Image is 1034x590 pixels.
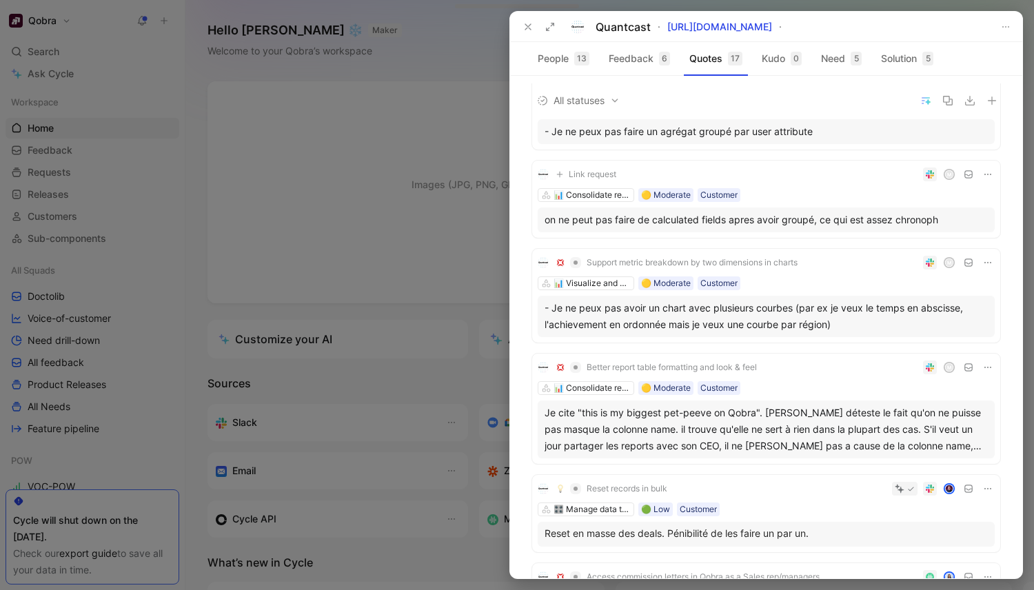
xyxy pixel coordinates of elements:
[538,257,549,268] img: logo
[680,502,717,516] div: Customer
[538,169,549,180] img: logo
[551,254,802,271] button: 💢Support metric breakdown by two dimensions in charts
[945,363,954,372] div: m
[641,502,670,516] div: 🟢 Low
[641,276,691,290] div: 🟡 Moderate
[551,359,762,376] button: 💢Better report table formatting and look & feel
[554,502,631,516] div: 🎛️ Manage data tables
[700,188,738,202] div: Customer
[556,258,565,267] img: 💢
[556,363,565,372] img: 💢
[945,170,954,179] div: m
[554,188,631,202] div: 📊 Consolidate reporting data
[545,212,988,228] div: on ne peut pas faire de calculated fields apres avoir groupé, ce qui est assez chronoph
[571,20,585,34] img: logo
[545,300,988,333] div: - Je ne peux pas avoir un chart avec plusieurs courbes (par ex je veux le temps en abscisse, l'ac...
[700,381,738,395] div: Customer
[551,480,672,497] button: 💡Reset records in bulk
[756,48,807,70] button: Kudo
[556,573,565,581] img: 💢
[551,569,824,585] button: 💢Access commission letters in Qobra as a Sales rep/managers
[700,276,738,290] div: Customer
[538,483,549,494] img: logo
[603,48,676,70] button: Feedback
[851,52,862,65] div: 5
[545,526,988,540] p: Reset en masse des deals. Pénibilité de les faire un par un.
[791,52,802,65] div: 0
[945,258,954,267] div: m
[538,362,549,373] img: logo
[945,573,954,582] img: avatar
[587,257,798,268] span: Support metric breakdown by two dimensions in charts
[587,362,757,373] span: Better report table formatting and look & feel
[545,405,988,454] div: Je cite "this is my biggest pet-peeve on Qobra". [PERSON_NAME] déteste le fait qu'on ne puisse pa...
[574,52,589,65] div: 13
[537,92,620,109] span: All statuses
[551,166,621,183] button: Link request
[596,19,651,35] div: Quantcast
[667,21,772,32] a: [URL][DOMAIN_NAME]
[554,276,631,290] div: 📊 Visualize and monitor insights
[587,571,820,582] span: Access commission letters in Qobra as a Sales rep/managers
[569,169,616,180] span: Link request
[922,52,933,65] div: 5
[556,485,565,493] img: 💡
[587,483,667,494] span: Reset records in bulk
[532,92,625,110] button: All statuses
[875,48,939,70] button: Solution
[945,485,954,494] img: avatar
[554,381,631,395] div: 📊 Consolidate reporting data
[545,123,988,140] div: - Je ne peux pas faire un agrégat groupé par user attribute
[641,381,691,395] div: 🟡 Moderate
[641,188,691,202] div: 🟡 Moderate
[659,52,670,65] div: 6
[815,48,867,70] button: Need
[538,571,549,582] img: logo
[684,48,748,70] button: Quotes
[728,52,742,65] div: 17
[532,48,595,70] button: People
